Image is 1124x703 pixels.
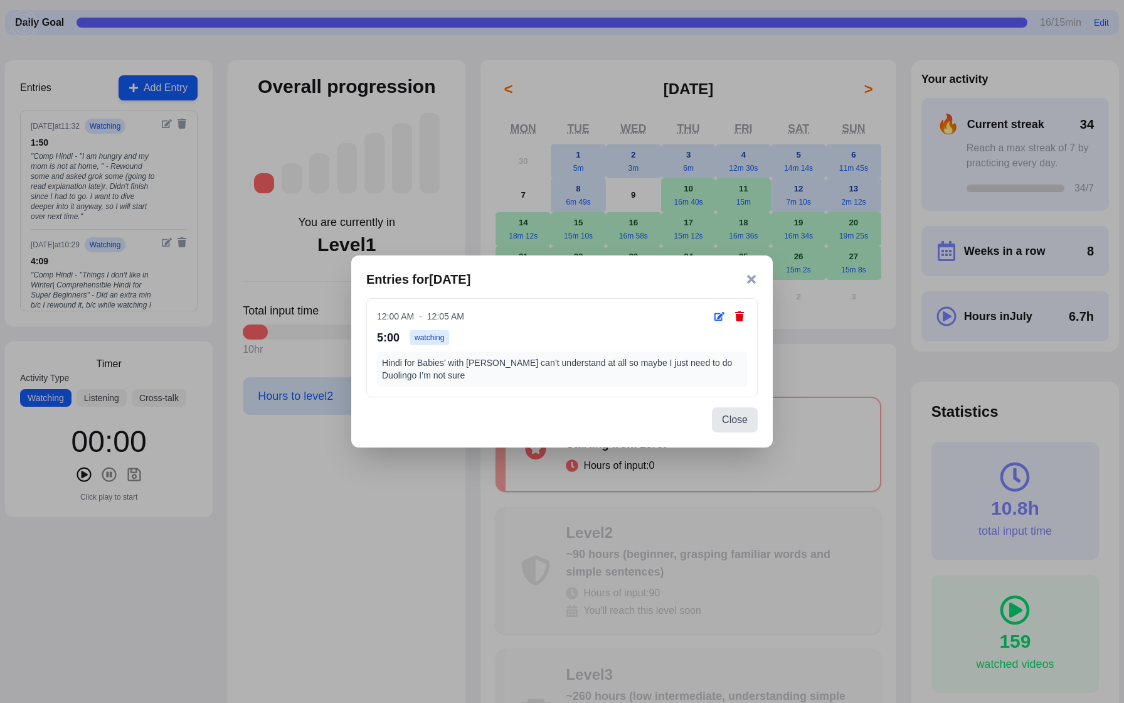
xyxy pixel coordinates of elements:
[427,310,464,323] span: 12:05 AM
[712,407,758,432] button: Close
[419,310,422,323] span: -
[410,330,449,345] span: watching
[377,351,747,387] div: Hindi for Babies’ with [PERSON_NAME] can’t understand at all so maybe I just need to do Duolingo ...
[366,271,470,288] h3: Entries for [DATE]
[377,329,400,346] span: 5:00
[377,310,414,323] span: 12:00 AM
